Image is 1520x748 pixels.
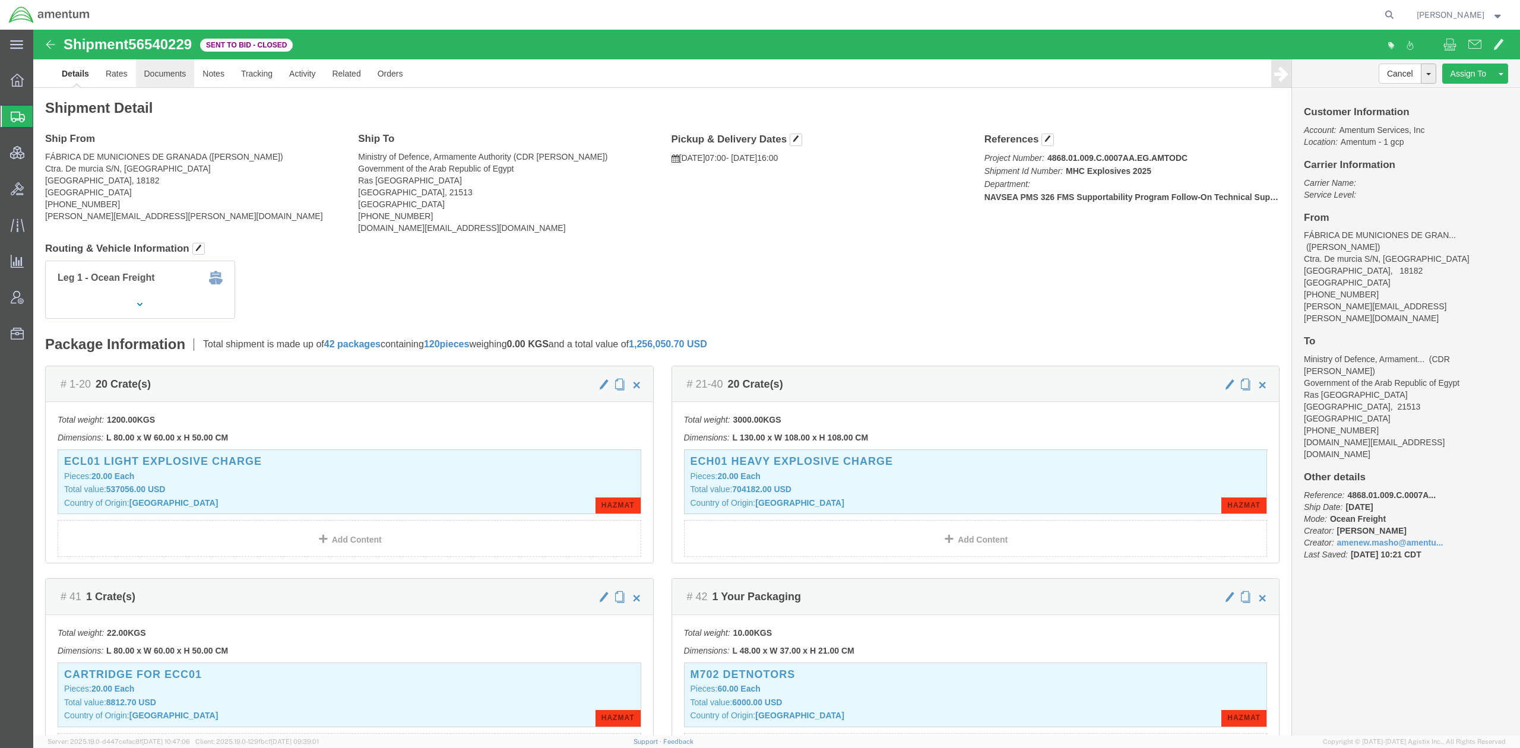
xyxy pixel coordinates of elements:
[33,30,1520,736] iframe: FS Legacy Container
[634,738,663,745] a: Support
[8,6,90,24] img: logo
[663,738,693,745] a: Feedback
[1323,737,1506,747] span: Copyright © [DATE]-[DATE] Agistix Inc., All Rights Reserved
[142,738,190,745] span: [DATE] 10:47:06
[271,738,319,745] span: [DATE] 09:39:01
[195,738,319,745] span: Client: 2025.19.0-129fbcf
[1416,8,1504,22] button: [PERSON_NAME]
[1417,8,1484,21] span: Jason Champagne
[47,738,190,745] span: Server: 2025.19.0-d447cefac8f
